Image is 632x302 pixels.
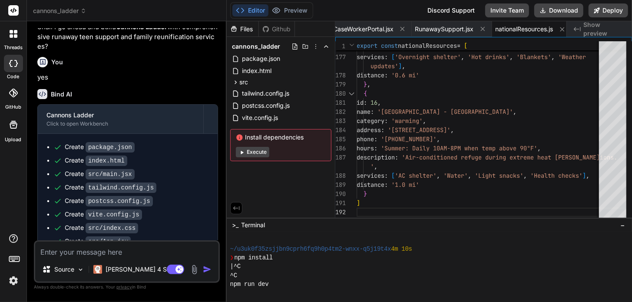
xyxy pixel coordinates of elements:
button: Deploy [589,3,628,17]
button: Execute [236,147,269,157]
span: , [437,135,440,143]
span: , [551,53,555,61]
div: Create [65,196,153,206]
div: Click to collapse the range. [346,89,357,98]
span: distance [357,71,384,79]
div: Create [65,143,135,152]
span: − [620,221,625,229]
div: Create [65,210,142,219]
span: updates' [371,62,398,70]
span: 'Water' [443,172,468,179]
span: '[PHONE_NUMBER]' [381,135,437,143]
span: '0.6 mi' [391,71,419,79]
span: : [384,53,388,61]
span: 'AC shelter' [395,172,437,179]
span: 'Blankets' [516,53,551,61]
span: , [402,62,405,70]
label: Upload [5,136,22,143]
img: attachment [189,265,199,275]
span: privacy [116,284,132,289]
button: Invite Team [485,3,529,17]
span: id [357,99,364,106]
code: src/App.jsx [86,236,131,247]
div: 179 [335,80,345,89]
label: code [7,73,20,80]
span: services [357,172,384,179]
div: 185 [335,135,345,144]
span: ❯ [230,253,235,262]
button: Preview [268,4,311,17]
span: services [357,53,384,61]
div: 178 [335,71,345,80]
code: src/main.jsx [86,169,135,179]
span: 'Overnight shelter' [395,53,461,61]
span: , [423,117,426,125]
span: hours [357,144,374,152]
span: [ [464,42,468,50]
p: Always double-check its answers. Your in Bind [34,283,220,291]
span: , [450,126,454,134]
div: Create [65,156,127,165]
span: 'warming' [391,117,423,125]
span: 16 [371,99,377,106]
span: tailwind.config.js [241,88,290,99]
div: 184 [335,126,345,135]
code: index.html [86,156,127,166]
span: , [461,53,464,61]
div: Github [259,25,294,33]
div: Click to open Workbench [46,120,195,127]
div: 187 [335,153,345,162]
div: Create [65,237,131,246]
div: 192 [335,208,345,217]
span: vite.config.js [241,113,279,123]
span: ' [371,163,374,170]
span: , [523,172,527,179]
span: cannons_ladder [33,7,86,15]
span: : [374,135,377,143]
span: 4m 10s [391,245,412,253]
span: postcss.config.js [241,100,291,111]
span: '1.0 mi' [391,181,419,189]
span: : [384,117,388,125]
span: 'Summer: Daily 10AM-8PM when temp above 90°F' [381,144,537,152]
div: 177 [335,53,345,62]
div: Cannons Ladder [46,111,195,119]
div: 182 [335,107,345,116]
span: npm run dev [230,280,269,289]
span: address [357,126,381,134]
span: , [586,172,589,179]
button: Download [534,3,583,17]
span: = [457,42,461,50]
span: npm install [234,253,273,262]
p: [PERSON_NAME] 4 S.. [106,265,170,274]
span: , [510,53,513,61]
span: , [374,163,377,170]
span: 1 [335,42,345,51]
code: tailwind.config.js [86,183,156,193]
span: ] [582,172,586,179]
div: 186 [335,144,345,153]
span: [ [391,172,395,179]
span: category [357,117,384,125]
code: vite.config.js [86,209,142,220]
div: Files [227,25,258,33]
span: } [364,80,367,88]
span: RunawaySupport.jsx [415,25,474,33]
button: − [619,218,627,232]
span: 'Light snacks' [475,172,523,179]
span: ~/u3uk0f35zsjjbn9cprh6fq9h0p4tm2-wnxx-q5j19t4x [230,245,391,253]
h6: You [51,58,63,66]
span: , [437,172,440,179]
span: [ [391,53,395,61]
span: 'Air-conditioned refuge during extreme heat [PERSON_NAME] [402,153,600,161]
img: settings [6,273,21,288]
div: Create [65,183,156,192]
img: Pick Models [77,266,84,273]
div: 190 [335,189,345,199]
span: : [384,71,388,79]
span: distance [357,181,384,189]
span: , [367,80,371,88]
span: Terminal [241,221,265,229]
div: 181 [335,98,345,107]
button: Editor [232,4,268,17]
